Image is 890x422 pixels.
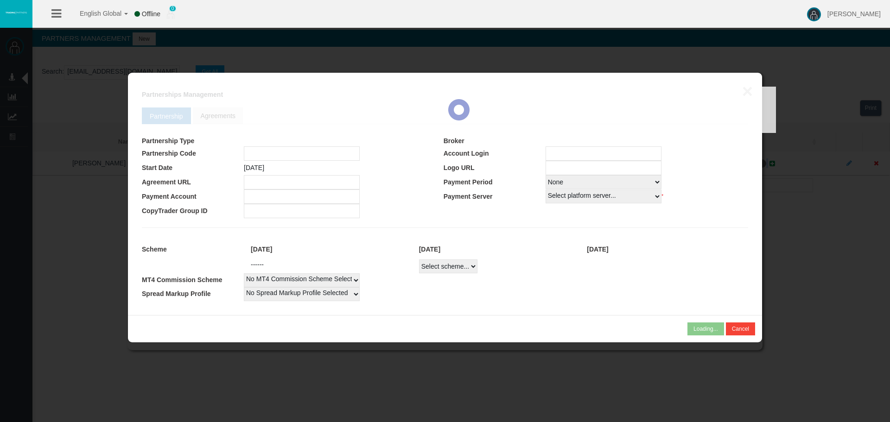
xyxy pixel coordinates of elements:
span: Offline [142,10,160,18]
span: [DATE] [244,164,264,171]
img: logo.svg [5,11,28,14]
td: Payment Server [444,189,546,204]
img: user_small.png [167,10,174,19]
button: Cancel [726,322,755,335]
td: Payment Period [444,175,546,189]
td: Broker [444,136,546,146]
td: Partnership Type [142,136,244,146]
td: Payment Account [142,189,244,204]
td: Spread Markup Profile [142,287,244,301]
img: user-image [807,7,821,21]
td: Account Login [444,146,546,161]
td: Start Date [142,161,244,175]
span: English Global [68,10,121,17]
td: Scheme [142,239,244,259]
div: [DATE] [580,244,748,255]
span: 0 [169,6,177,12]
span: [PERSON_NAME] [827,10,881,18]
div: [DATE] [244,244,412,255]
td: MT4 Commission Scheme [142,273,244,287]
td: Agreement URL [142,175,244,189]
td: Logo URL [444,161,546,175]
td: Partnership Code [142,146,244,161]
div: [DATE] [412,244,580,255]
span: ------ [251,261,264,268]
button: × [742,82,753,101]
td: CopyTrader Group ID [142,204,244,218]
